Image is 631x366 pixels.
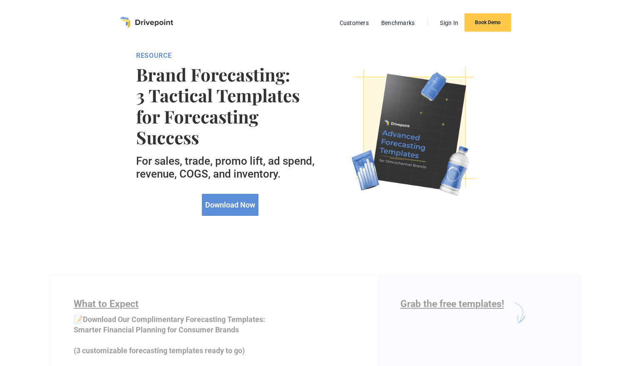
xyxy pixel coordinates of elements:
a: home [120,17,173,28]
strong: (3 customizable forecasting templates ready to go) [74,346,245,355]
span: What to Expect [74,298,139,309]
a: Sign In [436,17,462,28]
h6: Grab the free templates! [400,298,504,327]
img: arrow [504,298,532,327]
strong: Brand Forecasting: 3 Tactical Templates for Forecasting Success [136,64,324,148]
a: Download Now [202,194,258,216]
a: Book Demo [465,13,511,32]
a: Customers [335,17,373,28]
a: Benchmarks [377,17,419,28]
h5: For sales, trade, promo lift, ad spend, revenue, COGS, and inventory. [136,155,324,181]
div: RESOURCE [136,52,324,60]
strong: Download Our Complimentary Forecasting Templates: Smarter Financial Planning for Consumer Brands [74,315,265,334]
